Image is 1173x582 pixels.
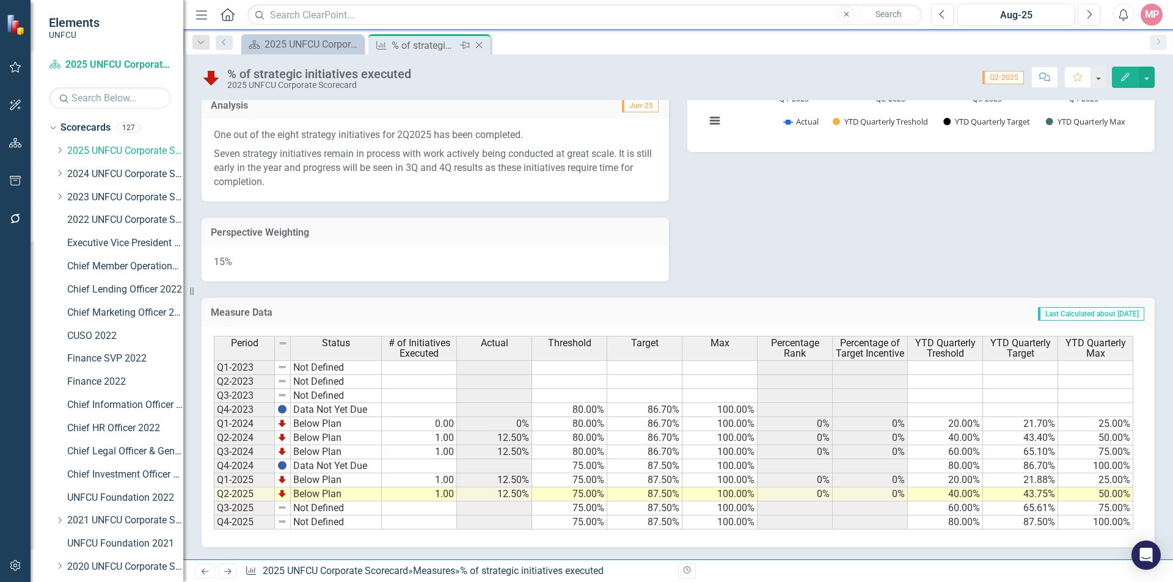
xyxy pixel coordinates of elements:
a: Scorecards [60,121,111,135]
td: Q4-2023 [214,403,275,417]
button: View chart menu, Chart [706,112,723,129]
td: 21.88% [983,473,1058,487]
img: Below Plan [202,68,221,87]
span: # of Initiatives Executed [384,338,454,359]
td: 1.00 [382,473,457,487]
td: 21.70% [983,417,1058,431]
button: Show YTD Quarterly Treshold [833,116,929,127]
td: 25.00% [1058,417,1133,431]
a: Chief HR Officer 2022 [67,421,183,435]
a: 2025 UNFCU Corporate Scorecard [49,58,171,72]
td: 0% [758,431,833,445]
td: 20.00% [908,417,983,431]
td: 12.50% [457,445,532,459]
td: Q4-2025 [214,515,275,529]
td: 0% [833,431,908,445]
span: Max [711,338,729,349]
td: 0% [457,417,532,431]
div: % of strategic initiatives executed [227,67,411,81]
td: Q1-2023 [214,360,275,375]
button: Show YTD Quarterly Target [943,116,1031,127]
td: 86.70% [607,417,682,431]
td: 40.00% [908,431,983,445]
span: Jun-25 [622,99,659,112]
input: Search ClearPoint... [247,4,922,26]
td: 1.00 [382,431,457,445]
td: Q3-2023 [214,389,275,403]
td: 100.00% [682,403,758,417]
td: 87.50% [607,515,682,529]
a: Chief Marketing Officer 2022 [67,306,183,320]
span: 15% [214,256,232,267]
td: 12.50% [457,473,532,487]
td: 80.00% [532,431,607,445]
td: Below Plan [291,487,382,501]
td: 75.00% [532,501,607,515]
p: Seven strategy initiatives remain in process with work actively being conducted at great scale. I... [214,145,657,189]
td: 1.00 [382,487,457,501]
td: Below Plan [291,445,382,459]
td: 86.70% [607,403,682,417]
button: Search [858,6,919,23]
a: UNFCU Foundation 2021 [67,537,183,551]
img: 8DAGhfEEPCf229AAAAAElFTkSuQmCC [277,517,287,526]
input: Search Below... [49,87,171,109]
a: Executive Vice President 2022 [67,236,183,250]
a: UNFCU Foundation 2022 [67,491,183,505]
td: Q1-2024 [214,417,275,431]
div: » » [245,564,669,578]
td: 0% [758,473,833,487]
td: 0% [758,417,833,431]
img: BgCOk07PiH71IgAAAABJRU5ErkJggg== [277,404,287,414]
td: 60.00% [908,445,983,459]
button: Show Actual [784,116,819,127]
a: 2025 UNFCU Corporate Scorecard [67,144,183,158]
td: 20.00% [908,473,983,487]
td: Q4-2024 [214,459,275,473]
img: 8DAGhfEEPCf229AAAAAElFTkSuQmCC [277,503,287,512]
img: 8DAGhfEEPCf229AAAAAElFTkSuQmCC [278,338,288,348]
td: Q2-2025 [214,487,275,501]
td: Data Not Yet Due [291,403,382,417]
img: 8DAGhfEEPCf229AAAAAElFTkSuQmCC [277,362,287,372]
td: 87.50% [607,473,682,487]
td: 87.50% [607,459,682,473]
span: Threshold [548,338,591,349]
td: 0% [833,487,908,501]
td: 100.00% [682,487,758,501]
h3: Analysis [211,100,434,111]
td: 0% [758,487,833,501]
td: 65.10% [983,445,1058,459]
span: YTD Quarterly Treshold [910,338,980,359]
img: TnMDeAgwAPMxUmUi88jYAAAAAElFTkSuQmCC [277,432,287,442]
div: % of strategic initiatives executed [460,565,604,577]
td: 87.50% [983,515,1058,529]
td: 86.70% [607,445,682,459]
span: Period [231,338,258,349]
td: 80.00% [532,445,607,459]
a: 2024 UNFCU Corporate Scorecard [67,167,183,181]
span: Elements [49,15,100,30]
a: Chief Legal Officer & General Counsel 2022 [67,445,183,459]
td: 75.00% [1058,501,1133,515]
td: 100.00% [682,445,758,459]
h3: Perspective Weighting [211,227,660,238]
h3: Measure Data [211,307,552,318]
td: 75.00% [1058,445,1133,459]
td: 87.50% [607,487,682,501]
td: 86.70% [983,459,1058,473]
td: Q3-2024 [214,445,275,459]
span: Percentage of Target Incentive [835,338,905,359]
td: Below Plan [291,431,382,445]
button: MP [1141,4,1163,26]
a: 2023 UNFCU Corporate Scorecard [67,191,183,205]
td: Q2-2024 [214,431,275,445]
td: Not Defined [291,360,382,375]
td: 0% [833,417,908,431]
div: 2025 UNFCU Corporate Balanced Scorecard [265,37,360,52]
td: Q2-2023 [214,375,275,389]
a: Chief Lending Officer 2022 [67,283,183,297]
td: 100.00% [682,459,758,473]
td: Not Defined [291,375,382,389]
